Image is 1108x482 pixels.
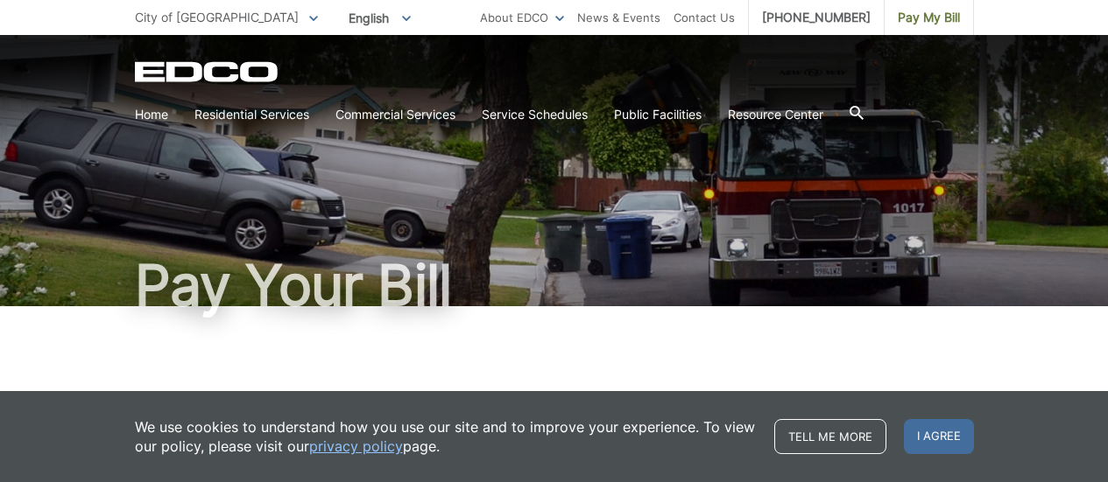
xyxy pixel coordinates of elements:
[309,437,403,456] a: privacy policy
[614,105,702,124] a: Public Facilities
[135,417,757,456] p: We use cookies to understand how you use our site and to improve your experience. To view our pol...
[898,8,960,27] span: Pay My Bill
[135,61,280,82] a: EDCD logo. Return to the homepage.
[335,105,455,124] a: Commercial Services
[482,105,588,124] a: Service Schedules
[674,8,735,27] a: Contact Us
[194,105,309,124] a: Residential Services
[135,10,299,24] span: City of [GEOGRAPHIC_DATA]
[577,8,660,27] a: News & Events
[335,3,424,32] span: English
[904,419,974,454] span: I agree
[728,105,823,124] a: Resource Center
[480,8,564,27] a: About EDCO
[135,105,168,124] a: Home
[135,257,974,313] h1: Pay Your Bill
[774,419,886,454] a: Tell me more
